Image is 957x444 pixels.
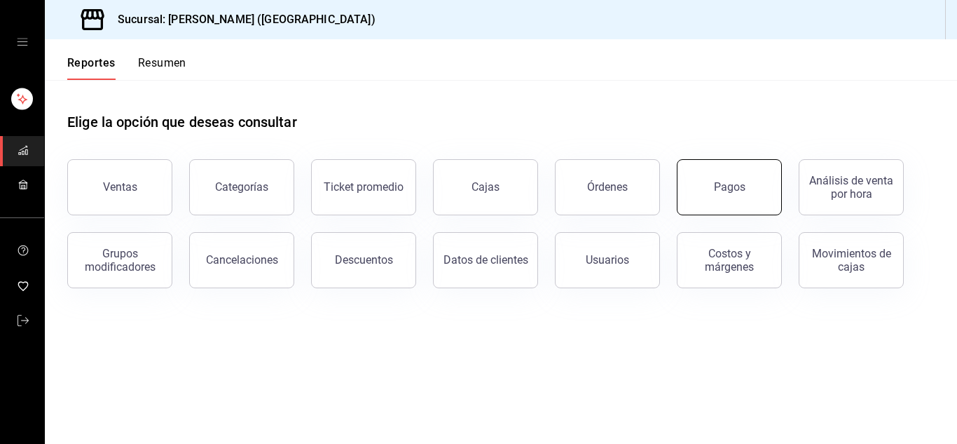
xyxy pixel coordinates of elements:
button: open drawer [17,36,28,48]
div: Cajas [471,180,500,194]
div: Movimientos de cajas [808,247,895,274]
button: Pagos [677,159,782,215]
h3: Sucursal: [PERSON_NAME] ([GEOGRAPHIC_DATA]) [106,11,376,28]
button: Resumen [138,56,186,80]
button: Movimientos de cajas [799,232,904,288]
button: Ticket promedio [311,159,416,215]
button: Grupos modificadores [67,232,172,288]
div: Ticket promedio [324,180,404,194]
div: Descuentos [335,253,393,267]
button: Categorías [189,159,294,215]
div: Pagos [714,180,745,194]
button: Descuentos [311,232,416,288]
div: Órdenes [587,180,628,194]
div: Análisis de venta por hora [808,174,895,201]
button: Reportes [67,56,116,80]
div: navigation tabs [67,56,186,80]
div: Usuarios [586,253,629,267]
button: Análisis de venta por hora [799,159,904,215]
div: Grupos modificadores [76,247,163,274]
button: Ventas [67,159,172,215]
button: Usuarios [555,232,660,288]
h1: Elige la opción que deseas consultar [67,112,297,133]
div: Ventas [103,180,137,194]
div: Datos de clientes [443,253,528,267]
button: Cancelaciones [189,232,294,288]
button: Órdenes [555,159,660,215]
div: Cancelaciones [206,253,278,267]
div: Categorías [215,180,268,194]
button: Cajas [433,159,538,215]
button: Datos de clientes [433,232,538,288]
div: Costos y márgenes [686,247,773,274]
button: Costos y márgenes [677,232,782,288]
